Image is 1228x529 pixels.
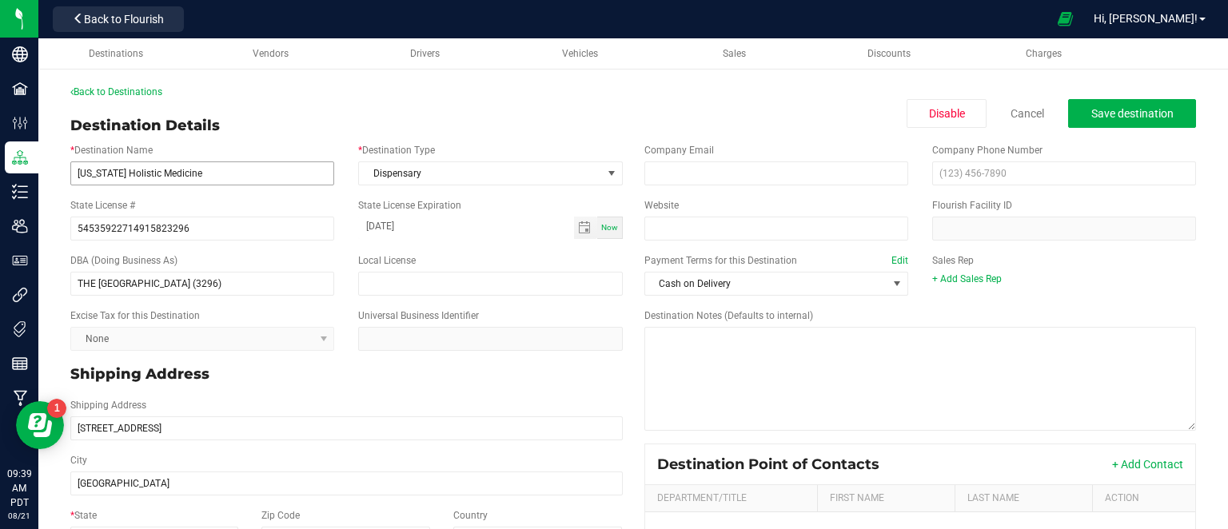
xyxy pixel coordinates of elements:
[12,390,28,406] inline-svg: Manufacturing
[955,485,1092,512] th: Last Name
[359,162,601,185] span: Dispensary
[84,13,164,26] span: Back to Flourish
[644,198,679,213] label: Website
[644,308,813,323] label: Destination Notes (Defaults to internal)
[657,455,891,473] div: Destination Point of Contacts
[453,508,488,523] label: Country
[12,81,28,97] inline-svg: Facilities
[644,253,908,268] label: Payment Terms for this Destination
[410,48,440,59] span: Drivers
[358,308,479,323] label: Universal Business Identifier
[12,149,28,165] inline-svg: Distribution
[1092,485,1195,512] th: Action
[70,198,135,213] label: State License #
[358,143,435,157] label: Destination Type
[70,115,220,137] div: Destination Details
[932,253,974,268] label: Sales Rep
[817,485,955,512] th: First Name
[12,46,28,62] inline-svg: Company
[53,6,184,32] button: Back to Flourish
[253,48,289,59] span: Vendors
[47,399,66,418] iframe: Resource center unread badge
[358,198,461,213] label: State License Expiration
[12,253,28,268] inline-svg: User Roles
[70,453,87,467] label: City
[932,143,1043,157] label: Company Phone Number
[12,356,28,372] inline-svg: Reports
[1068,99,1196,128] button: Save destination
[16,401,64,449] iframe: Resource center
[70,253,177,268] label: DBA (Doing Business As)
[932,273,1002,284] a: + Add Sales Rep
[70,143,153,157] label: Destination Name
[929,107,965,120] span: Disable
[1026,48,1062,59] span: Charges
[7,510,31,522] p: 08/21
[1112,456,1183,472] button: + Add Contact
[70,508,97,523] label: State
[645,485,817,512] th: Department/Title
[70,398,146,412] label: Shipping Address
[70,308,200,323] label: Excise Tax for this Destination
[1091,107,1174,120] span: Save destination
[12,115,28,131] inline-svg: Configuration
[12,321,28,337] inline-svg: Tags
[601,223,618,232] span: Now
[1011,105,1044,121] a: Cancel
[70,364,623,385] p: Shipping Address
[1094,12,1198,25] span: Hi, [PERSON_NAME]!
[12,184,28,200] inline-svg: Inventory
[723,48,746,59] span: Sales
[70,86,162,97] a: Back to Destinations
[358,253,416,268] label: Local License
[261,508,300,523] label: Zip Code
[358,217,573,237] input: Date
[932,161,1196,185] input: (123) 456-7890
[867,48,911,59] span: Discounts
[562,48,598,59] span: Vehicles
[7,467,31,510] p: 09:39 AM PDT
[891,255,908,266] a: Edit
[932,198,1012,213] label: Flourish Facility ID
[644,143,714,157] label: Company Email
[89,48,143,59] span: Destinations
[907,99,987,128] button: Disable
[574,217,597,239] span: Toggle calendar
[12,287,28,303] inline-svg: Integrations
[645,272,887,295] span: Cash on Delivery
[1047,3,1083,34] span: Open Ecommerce Menu
[12,218,28,234] inline-svg: Users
